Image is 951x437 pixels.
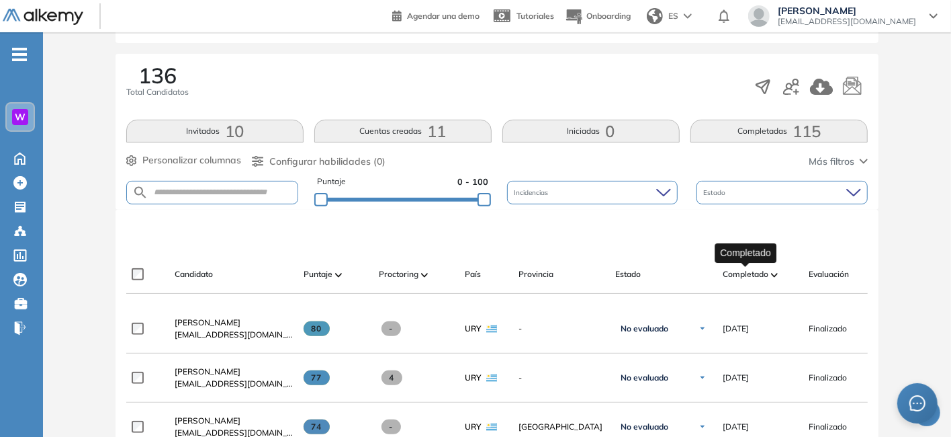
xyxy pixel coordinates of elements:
[723,372,749,384] span: [DATE]
[715,243,776,263] div: Completado
[317,175,346,188] span: Puntaje
[175,415,240,426] span: [PERSON_NAME]
[175,366,293,378] a: [PERSON_NAME]
[421,273,428,277] img: [missing "en.ARROW_ALT" translation]
[621,323,668,334] span: No evaluado
[518,372,604,384] span: -
[132,184,148,201] img: SEARCH_ALT
[647,8,663,24] img: world
[518,421,604,433] span: [GEOGRAPHIC_DATA]
[516,11,554,21] span: Tutoriales
[465,268,481,280] span: País
[621,372,668,383] span: No evaluado
[3,9,83,26] img: Logo
[457,175,488,188] span: 0 - 100
[586,11,631,21] span: Onboarding
[304,370,330,385] span: 77
[15,112,26,122] span: W
[615,268,641,280] span: Estado
[175,317,240,327] span: [PERSON_NAME]
[668,10,678,22] span: ES
[771,273,778,277] img: [missing "en.ARROW_ALT" translation]
[690,120,868,143] button: Completadas115
[684,13,692,19] img: arrow
[518,268,553,280] span: Provincia
[175,268,213,280] span: Candidato
[126,153,241,167] button: Personalizar columnas
[175,329,293,341] span: [EMAIL_ADDRESS][DOMAIN_NAME]
[486,423,497,431] img: URY
[175,378,293,390] span: [EMAIL_ADDRESS][DOMAIN_NAME]
[809,421,847,433] span: Finalizado
[723,268,768,280] span: Completado
[175,317,293,329] a: [PERSON_NAME]
[381,370,402,385] span: 4
[138,65,177,86] span: 136
[778,5,916,16] span: [PERSON_NAME]
[304,268,332,280] span: Puntaje
[809,155,868,169] button: Más filtros
[252,155,386,169] button: Configurar habilidades (0)
[514,188,551,198] span: Incidencias
[392,7,480,23] a: Agendar una demo
[304,321,330,336] span: 80
[723,323,749,335] span: [DATE]
[809,268,849,280] span: Evaluación
[465,421,481,433] span: URY
[381,321,401,336] span: -
[126,120,304,143] button: Invitados10
[518,323,604,335] span: -
[486,325,497,333] img: URY
[809,372,847,384] span: Finalizado
[723,421,749,433] span: [DATE]
[304,420,330,434] span: 74
[379,268,418,280] span: Proctoring
[175,415,293,427] a: [PERSON_NAME]
[486,374,497,382] img: URY
[809,323,847,335] span: Finalizado
[698,325,707,333] img: Ícono de flecha
[12,53,27,56] i: -
[142,153,241,167] span: Personalizar columnas
[175,366,240,376] span: [PERSON_NAME]
[381,420,401,434] span: -
[698,374,707,382] img: Ícono de flecha
[809,155,854,169] span: Más filtros
[696,181,868,204] div: Estado
[126,86,189,98] span: Total Candidatos
[407,11,480,21] span: Agendar una demo
[565,2,631,31] button: Onboarding
[465,323,481,335] span: URY
[502,120,680,143] button: Iniciadas0
[269,155,386,169] span: Configurar habilidades (0)
[698,423,707,431] img: Ícono de flecha
[335,273,342,277] img: [missing "en.ARROW_ALT" translation]
[778,16,916,27] span: [EMAIL_ADDRESS][DOMAIN_NAME]
[314,120,492,143] button: Cuentas creadas11
[465,372,481,384] span: URY
[703,188,728,198] span: Estado
[909,395,925,411] span: message
[507,181,678,204] div: Incidencias
[621,422,668,432] span: No evaluado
